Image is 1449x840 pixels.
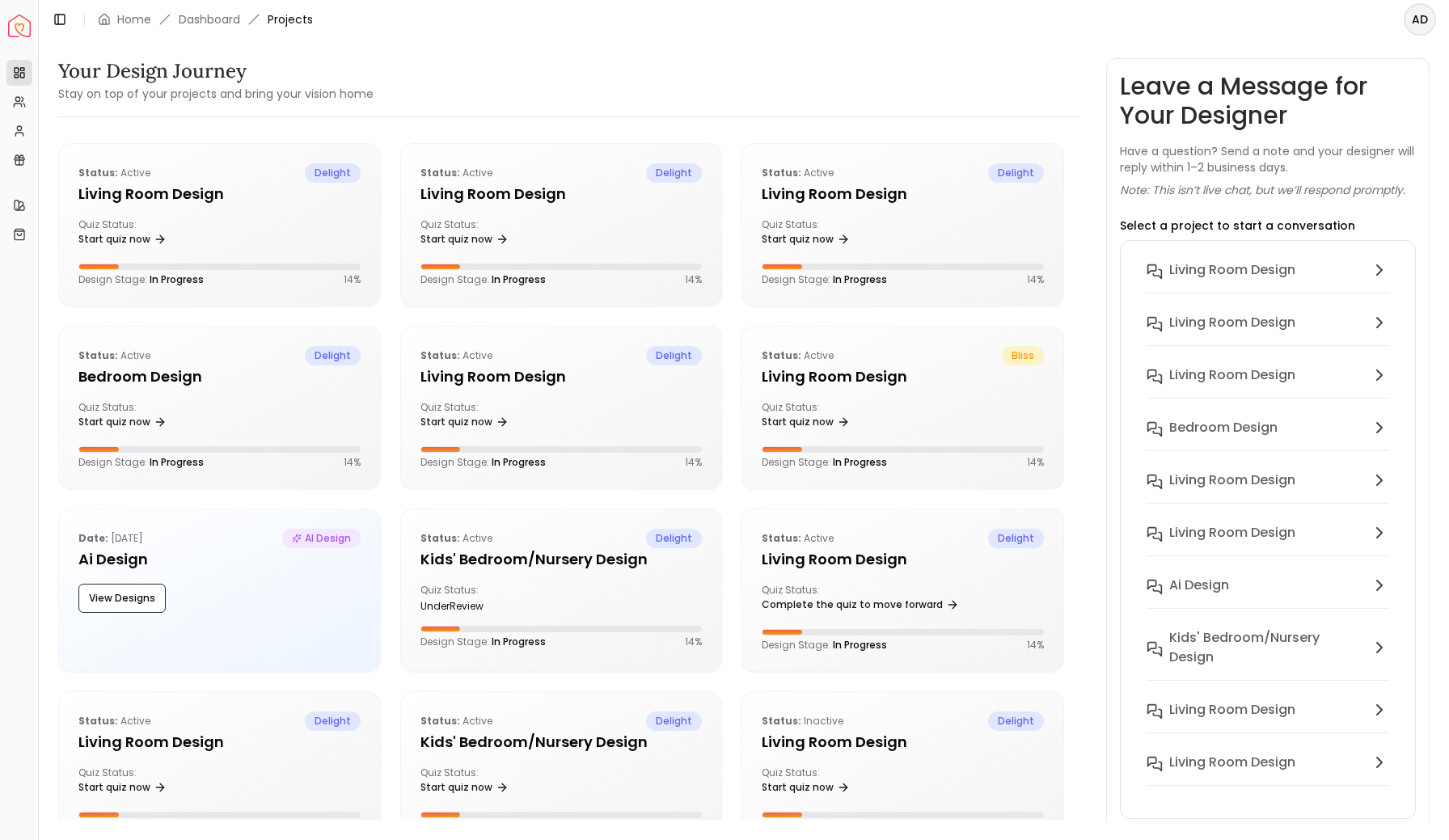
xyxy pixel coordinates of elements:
[78,714,118,728] b: Status:
[762,639,887,652] p: Design Stage:
[646,711,702,731] span: delight
[78,766,213,799] div: Quiz Status:
[762,584,896,616] div: Quiz Status:
[762,365,1044,388] h5: Living Room design
[78,183,361,205] h5: Living Room design
[1134,306,1402,359] button: Living Room design
[762,401,896,433] div: Quiz Status:
[420,166,460,179] b: Status:
[1134,412,1402,464] button: Bedroom design
[78,411,167,433] a: Start quiz now
[1027,456,1044,469] p: 14 %
[78,163,150,183] p: active
[1169,260,1295,280] h6: Living Room design
[150,455,204,469] span: In Progress
[305,163,361,183] span: delight
[78,731,361,753] h5: Living Room design
[344,273,361,286] p: 14 %
[1169,471,1295,490] h6: Living Room design
[98,11,313,27] nav: breadcrumb
[78,166,118,179] b: Status:
[492,635,546,648] span: In Progress
[762,183,1044,205] h5: Living Room design
[420,228,509,251] a: Start quiz now
[1134,694,1402,746] button: Living Room design
[762,548,1044,571] h5: Living Room design
[282,529,361,548] span: AI Design
[833,455,887,469] span: In Progress
[78,456,204,469] p: Design Stage:
[762,346,834,365] p: active
[344,456,361,469] p: 14 %
[833,638,887,652] span: In Progress
[1027,639,1044,652] p: 14 %
[78,531,108,545] b: Date:
[305,346,361,365] span: delight
[78,365,361,388] h5: Bedroom design
[833,272,887,286] span: In Progress
[685,635,702,648] p: 14 %
[762,348,801,362] b: Status:
[762,593,959,616] a: Complete the quiz to move forward
[1002,346,1044,365] span: bliss
[78,529,143,548] p: [DATE]
[420,411,509,433] a: Start quiz now
[762,711,843,731] p: inactive
[420,714,460,728] b: Status:
[762,531,801,545] b: Status:
[1134,517,1402,569] button: Living Room design
[762,228,850,251] a: Start quiz now
[646,529,702,548] span: delight
[492,272,546,286] span: In Progress
[1134,569,1402,622] button: Ai Design
[420,584,555,613] div: Quiz Status:
[1405,5,1434,34] span: AD
[1134,254,1402,306] button: Living Room design
[420,183,703,205] h5: Living Room design
[420,218,555,251] div: Quiz Status:
[420,548,703,571] h5: Kids' Bedroom/Nursery design
[420,600,555,613] div: underReview
[78,548,361,571] h5: Ai Design
[420,456,546,469] p: Design Stage:
[1169,628,1363,667] h6: Kids' Bedroom/Nursery design
[420,163,492,183] p: active
[78,346,150,365] p: active
[78,711,150,731] p: active
[1134,746,1402,799] button: Living Room design
[420,731,703,753] h5: Kids' Bedroom/Nursery design
[8,15,31,37] a: Spacejoy
[420,348,460,362] b: Status:
[685,273,702,286] p: 14 %
[1169,753,1295,772] h6: Living Room design
[1120,143,1416,175] p: Have a question? Send a note and your designer will reply within 1–2 business days.
[988,529,1044,548] span: delight
[78,218,213,251] div: Quiz Status:
[1404,3,1436,36] button: AD
[420,635,546,648] p: Design Stage:
[78,273,204,286] p: Design Stage:
[420,529,492,548] p: active
[78,401,213,433] div: Quiz Status:
[685,456,702,469] p: 14 %
[420,776,509,799] a: Start quiz now
[646,163,702,183] span: delight
[305,711,361,731] span: delight
[762,273,887,286] p: Design Stage:
[58,58,374,84] h3: Your Design Journey
[646,346,702,365] span: delight
[117,11,151,27] a: Home
[1120,217,1355,234] p: Select a project to start a conversation
[762,766,896,799] div: Quiz Status:
[492,455,546,469] span: In Progress
[1169,313,1295,332] h6: Living Room design
[762,714,801,728] b: Status:
[1169,576,1229,595] h6: Ai Design
[1134,464,1402,517] button: Living Room design
[78,348,118,362] b: Status:
[762,456,887,469] p: Design Stage:
[1169,700,1295,720] h6: Living Room design
[762,166,801,179] b: Status:
[58,86,374,102] small: Stay on top of your projects and bring your vision home
[420,346,492,365] p: active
